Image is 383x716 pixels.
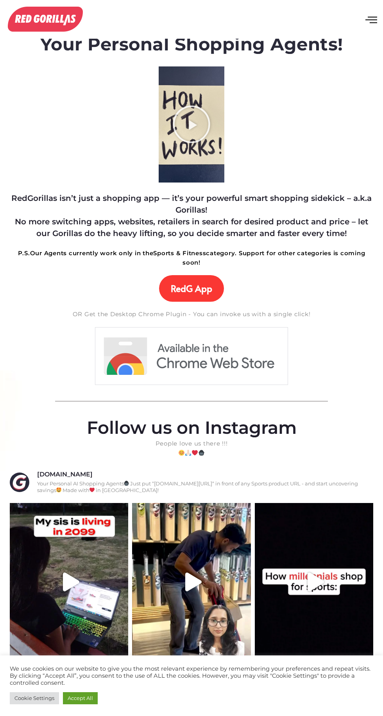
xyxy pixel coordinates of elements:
img: 🙏🏻 [185,450,191,456]
img: RedGorillas Shopping App! [132,503,251,661]
strong: P.S. [18,249,30,257]
h5: OR Get the Desktop Chrome Plugin - You can invoke us with a single click! [10,310,373,319]
a: RedGorillas - Bangalore [DOMAIN_NAME] Your Personal AI Shopping Agents🦍Just put “[DOMAIN_NAME][UR... [10,471,373,494]
img: ❤️ [192,450,198,456]
a: Cookie Settings [10,692,59,704]
img: 🤩 [56,487,61,492]
h1: Your Personal Shopping Agents! [10,34,373,55]
div: Play Video about RedGorillas How it Works [172,105,211,144]
img: 😊 [179,450,184,456]
img: RedGorillas Shopping App! [10,503,128,661]
strong: Sports & Fitness [153,249,206,257]
svg: Play [306,573,325,591]
h6: People love us there !!! [10,439,373,448]
a: Play [255,503,373,661]
a: Play [132,503,251,661]
img: 🦍 [124,481,129,486]
h3: [DOMAIN_NAME] [37,471,93,479]
p: Your Personal AI Shopping Agents Just put “[DOMAIN_NAME][URL]“ in front of any Sports product URL... [37,480,373,494]
img: RedGorillas Shopping App! [8,7,83,32]
h4: RedGorillas isn’t just a shopping app — it’s your powerful smart shopping sidekick – a.k.a Gorill... [10,192,373,239]
div: We use cookies on our website to give you the most relevant experience by remembering your prefer... [10,665,373,686]
img: ❤️ [89,487,95,492]
a: Play [10,503,128,661]
img: 🦍 [199,450,204,456]
svg: Play [62,573,81,591]
img: RedGorillas Shopping App! [255,503,373,661]
span: RedG App [171,283,212,294]
svg: Play [184,573,203,591]
a: RedG App [159,275,224,302]
h2: Follow us on Instagram [10,417,373,438]
a: Accept All [63,692,98,704]
strong: Our Agents currently work only in the category. Support for other categories is coming soon! [18,249,365,266]
img: RedGorillas Shopping App! [95,327,288,385]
